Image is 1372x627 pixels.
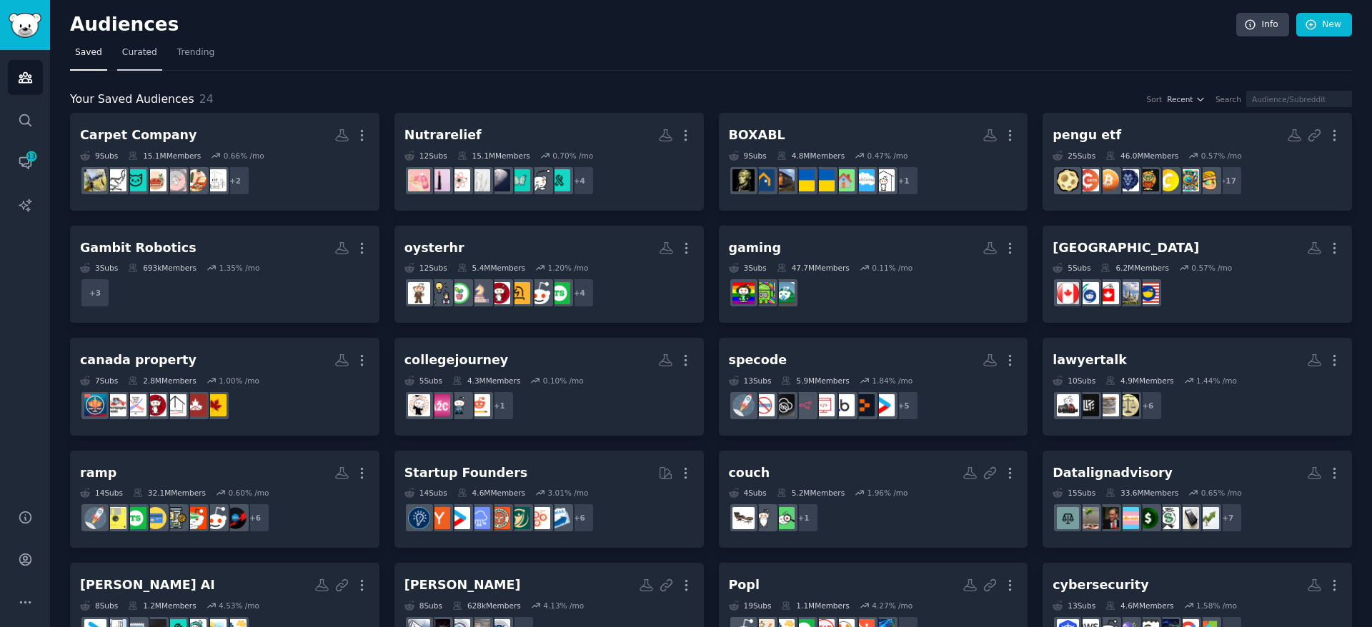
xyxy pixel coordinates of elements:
[872,376,913,386] div: 1.84 % /mo
[219,601,259,611] div: 4.53 % /mo
[184,169,207,191] img: CozyPlaces
[84,169,106,191] img: Tufting
[543,376,584,386] div: 0.10 % /mo
[124,394,146,416] img: CanadaHousing2
[144,507,166,529] img: CreditCards
[1196,601,1237,611] div: 1.58 % /mo
[228,488,269,498] div: 0.60 % /mo
[70,91,194,109] span: Your Saved Audiences
[729,601,772,611] div: 19 Sub s
[552,151,593,161] div: 0.70 % /mo
[1057,394,1079,416] img: Lawyertalk
[1077,282,1099,304] img: ottawa
[1043,226,1352,323] a: [GEOGRAPHIC_DATA]5Subs6.2MMembers0.57% /momalaysiaOttawaRealEstateCanadaPoliticsottawacanada
[1177,169,1199,191] img: memecoins
[1053,464,1173,482] div: Datalignadvisory
[528,169,550,191] img: Anxiety
[729,151,767,161] div: 9 Sub s
[404,126,482,144] div: Nutrarelief
[468,394,490,416] img: CollegeEssays
[404,151,447,161] div: 12 Sub s
[468,169,490,191] img: SkincareAddictionUK
[219,263,259,273] div: 1.35 % /mo
[128,151,201,161] div: 15.1M Members
[394,338,704,436] a: collegejourney5Subs4.3MMembers0.10% /mo+1CollegeEssaysCollegeRantApplyingToCollegecollege
[1105,376,1173,386] div: 4.9M Members
[394,451,704,548] a: Startup Founders14Subs4.6MMembers3.01% /mo+6EmailmarketingGrowthHackingLeadershipEntrepreneurRide...
[528,282,550,304] img: sales
[75,46,102,59] span: Saved
[1053,263,1090,273] div: 5 Sub s
[548,263,589,273] div: 1.20 % /mo
[889,391,919,421] div: + 5
[488,507,510,529] img: EntrepreneurRideAlong
[124,169,146,191] img: femalelivingspace
[84,507,106,529] img: startups
[1105,601,1173,611] div: 4.6M Members
[729,239,782,257] div: gaming
[104,394,126,416] img: MortgagesCanada
[224,507,247,529] img: amex
[204,169,227,191] img: InteriorDesign
[488,169,510,191] img: sleep
[1236,13,1289,37] a: Info
[122,46,157,59] span: Curated
[177,46,214,59] span: Trending
[164,507,187,529] img: fintech
[408,507,430,529] img: Entrepreneurship
[1105,488,1178,498] div: 33.6M Members
[832,394,855,416] img: Bubbleio
[80,464,116,482] div: ramp
[729,376,772,386] div: 13 Sub s
[70,113,379,211] a: Carpet Company9Subs15.1MMembers0.66% /mo+2InteriorDesignCozyPlacesDesignMyRoominteriordecoratingf...
[199,92,214,106] span: 24
[204,394,227,416] img: RealEstateCanada
[8,145,43,180] a: 13
[128,376,196,386] div: 2.8M Members
[448,282,470,304] img: Nonprofit_Jobs
[729,464,770,482] div: couch
[1197,169,1219,191] img: WallStreetBetsCrypto
[1077,507,1099,529] img: Fire
[164,169,187,191] img: DesignMyRoom
[404,576,521,594] div: [PERSON_NAME]
[128,263,197,273] div: 693k Members
[1057,282,1079,304] img: canada
[1100,263,1168,273] div: 6.2M Members
[752,394,775,416] img: nocode
[729,126,785,144] div: BOXABL
[729,351,787,369] div: specode
[1147,94,1163,104] div: Sort
[408,282,430,304] img: humanresources
[832,169,855,191] img: AffordableHousing
[1213,503,1243,533] div: + 7
[772,394,795,416] img: NoCodeSaaS
[868,151,908,161] div: 0.47 % /mo
[394,113,704,211] a: Nutrarelief12Subs15.1MMembers0.70% /mo+4adhd_anxietyAnxietyadhdwomensleepSkincareAddictionUKIndia...
[448,169,470,191] img: IndianSkincareAddicts
[1201,488,1242,498] div: 0.65 % /mo
[224,151,264,161] div: 0.66 % /mo
[404,239,464,257] div: oysterhr
[457,151,530,161] div: 15.1M Members
[528,507,550,529] img: GrowthHacking
[70,338,379,436] a: canada property7Subs2.8MMembers1.00% /moRealEstateCanadacanadahousingTorontoRealEstatePersonalFin...
[70,14,1236,36] h2: Audiences
[240,503,270,533] div: + 6
[1157,169,1179,191] img: CryptoCurrencyClassic
[777,151,845,161] div: 4.8M Members
[719,451,1028,548] a: couch4Subs5.2MMembers1.96% /mo+1HelpMeFindBuyItForLifefurniture
[1137,169,1159,191] img: NextCryptoMoonshots
[1053,151,1095,161] div: 25 Sub s
[772,507,795,529] img: HelpMeFind
[1077,394,1099,416] img: LawFirm
[789,503,819,533] div: + 1
[1117,169,1139,191] img: cro
[172,41,219,71] a: Trending
[9,13,41,38] img: GummySearch logo
[812,394,835,416] img: webdev
[1053,576,1148,594] div: cybersecurity
[1043,338,1352,436] a: lawyertalk10Subs4.9MMembers1.44% /mo+6LawSchoolparalegalLawFirmLawyertalk
[1053,126,1121,144] div: pengu etf
[508,282,530,304] img: Payroll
